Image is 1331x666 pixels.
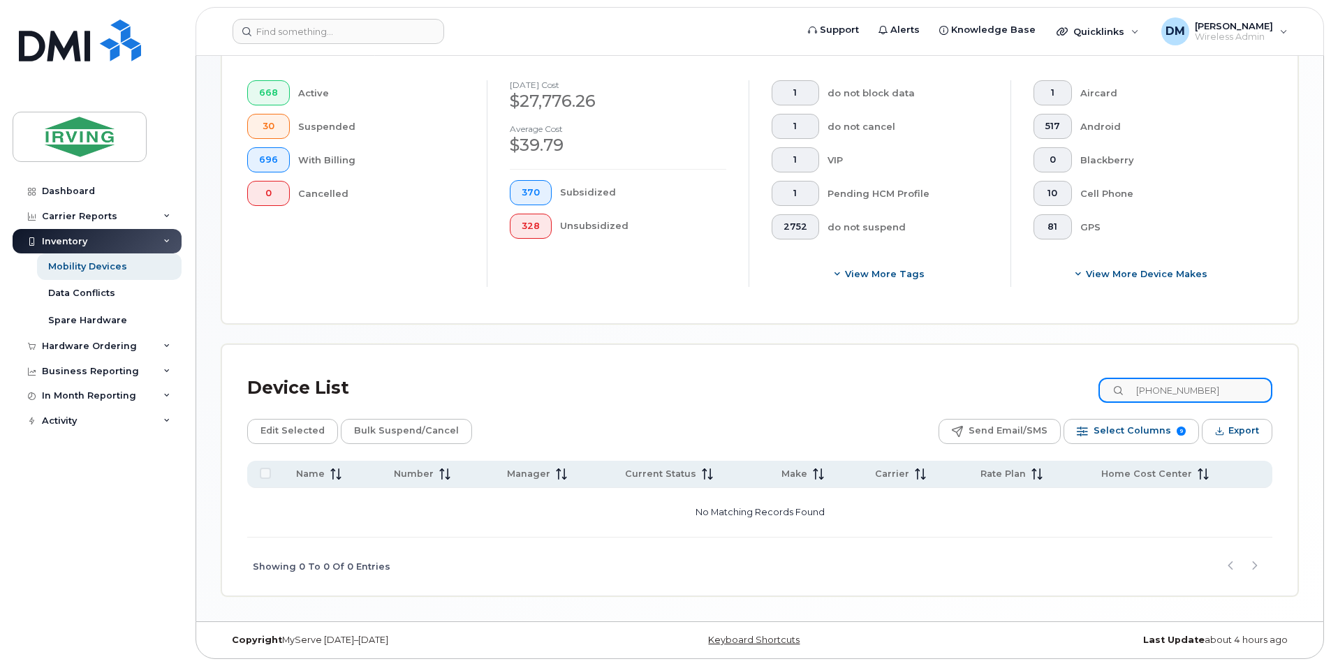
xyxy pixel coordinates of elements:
[510,133,726,157] div: $39.79
[772,147,819,172] button: 1
[1080,80,1251,105] div: Aircard
[784,188,807,199] span: 1
[298,114,465,139] div: Suspended
[247,370,349,406] div: Device List
[298,147,465,172] div: With Billing
[1047,17,1149,45] div: Quicklinks
[510,214,552,239] button: 328
[354,420,459,441] span: Bulk Suspend/Cancel
[939,419,1061,444] button: Send Email/SMS
[784,154,807,165] span: 1
[820,23,859,37] span: Support
[969,420,1047,441] span: Send Email/SMS
[341,419,472,444] button: Bulk Suspend/Cancel
[1034,214,1072,239] button: 81
[784,221,807,232] span: 2752
[394,468,434,480] span: Number
[259,154,278,165] span: 696
[772,214,819,239] button: 2752
[1080,147,1251,172] div: Blackberry
[253,494,1267,531] p: No Matching Records Found
[1177,427,1186,436] span: 9
[1098,378,1272,403] input: Search Device List ...
[1152,17,1297,45] div: David Muir
[247,147,290,172] button: 696
[1143,635,1205,645] strong: Last Update
[890,23,920,37] span: Alerts
[510,180,552,205] button: 370
[828,181,989,206] div: Pending HCM Profile
[772,80,819,105] button: 1
[1165,23,1185,40] span: DM
[1045,188,1060,199] span: 10
[1034,262,1250,287] button: View More Device Makes
[233,19,444,44] input: Find something...
[247,181,290,206] button: 0
[875,468,909,480] span: Carrier
[510,89,726,113] div: $27,776.26
[828,147,989,172] div: VIP
[1195,31,1273,43] span: Wireless Admin
[253,556,390,577] span: Showing 0 To 0 Of 0 Entries
[869,16,929,44] a: Alerts
[1045,221,1060,232] span: 81
[784,121,807,132] span: 1
[259,121,278,132] span: 30
[1073,26,1124,37] span: Quicklinks
[247,419,338,444] button: Edit Selected
[1101,468,1192,480] span: Home Cost Center
[510,80,726,89] h4: [DATE] cost
[939,635,1298,646] div: about 4 hours ago
[259,87,278,98] span: 668
[522,221,540,232] span: 328
[798,16,869,44] a: Support
[781,468,807,480] span: Make
[298,80,465,105] div: Active
[1034,181,1072,206] button: 10
[980,468,1026,480] span: Rate Plan
[1045,87,1060,98] span: 1
[1080,214,1251,239] div: GPS
[247,114,290,139] button: 30
[1086,267,1207,281] span: View More Device Makes
[1228,420,1259,441] span: Export
[1045,121,1060,132] span: 517
[1034,147,1072,172] button: 0
[1195,20,1273,31] span: [PERSON_NAME]
[560,180,727,205] div: Subsidized
[1064,419,1199,444] button: Select Columns 9
[232,635,282,645] strong: Copyright
[296,468,325,480] span: Name
[772,262,988,287] button: View more tags
[828,80,989,105] div: do not block data
[1034,80,1072,105] button: 1
[828,214,989,239] div: do not suspend
[221,635,580,646] div: MyServe [DATE]–[DATE]
[1202,419,1272,444] button: Export
[1034,114,1072,139] button: 517
[1080,114,1251,139] div: Android
[772,181,819,206] button: 1
[260,420,325,441] span: Edit Selected
[1080,181,1251,206] div: Cell Phone
[625,468,696,480] span: Current Status
[784,87,807,98] span: 1
[1045,154,1060,165] span: 0
[298,181,465,206] div: Cancelled
[708,635,800,645] a: Keyboard Shortcuts
[772,114,819,139] button: 1
[510,124,726,133] h4: Average cost
[929,16,1045,44] a: Knowledge Base
[845,267,925,281] span: View more tags
[828,114,989,139] div: do not cancel
[507,468,550,480] span: Manager
[951,23,1036,37] span: Knowledge Base
[560,214,727,239] div: Unsubsidized
[1094,420,1171,441] span: Select Columns
[259,188,278,199] span: 0
[247,80,290,105] button: 668
[522,187,540,198] span: 370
